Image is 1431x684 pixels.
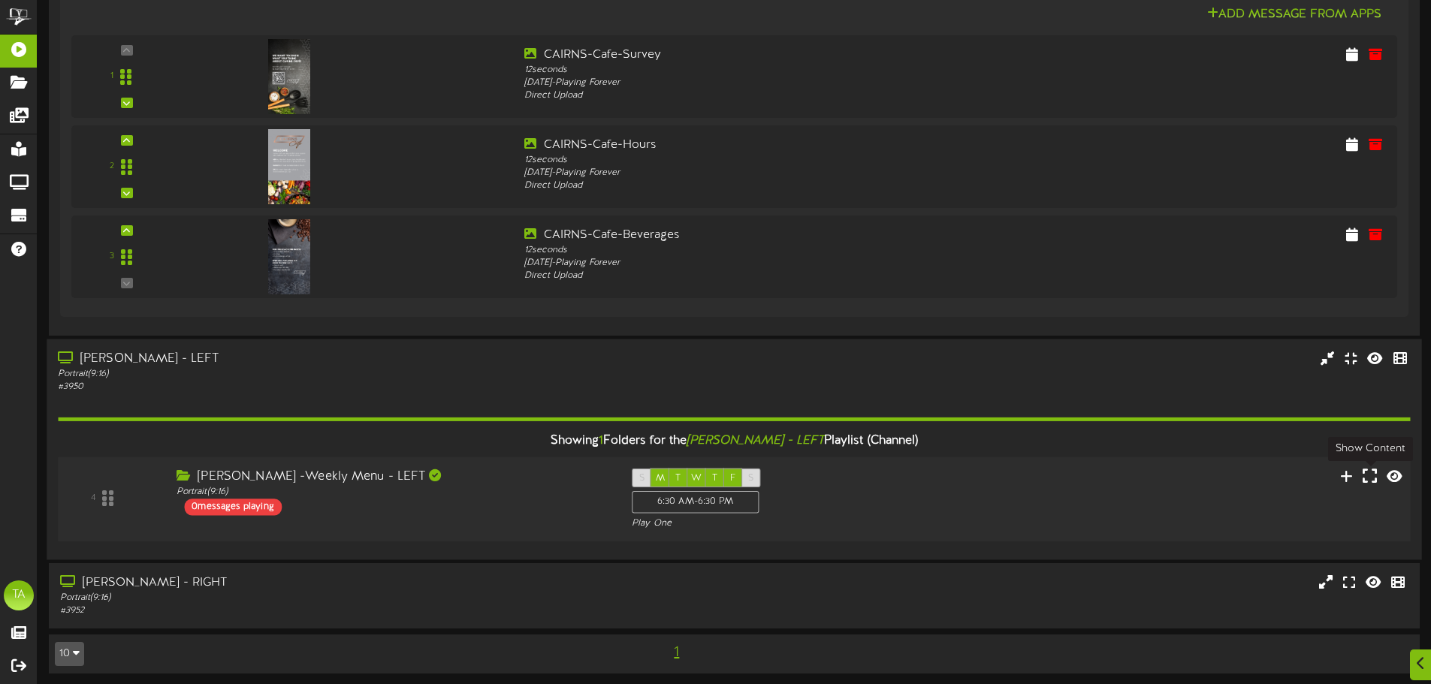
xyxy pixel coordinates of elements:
span: M [656,473,665,484]
div: [PERSON_NAME] - RIGHT [60,574,608,592]
span: T [675,473,681,484]
span: 1 [599,434,603,447]
div: [PERSON_NAME] - LEFT [58,351,608,368]
img: c9d9a62d-c8f2-47e9-808d-4748458a214e.jpg [268,219,310,294]
div: Direct Upload [524,179,1054,192]
span: T [712,473,717,484]
div: [DATE] - Playing Forever [524,257,1054,270]
div: Portrait ( 9:16 ) [177,486,609,499]
div: # 3950 [58,381,608,393]
div: # 3952 [60,604,608,617]
button: 10 [55,642,84,666]
div: CAIRNS-Cafe-Hours [524,137,1054,154]
i: [PERSON_NAME] - LEFT [687,434,825,447]
div: [DATE] - Playing Forever [524,77,1054,89]
span: F [730,473,735,484]
img: d051271a-ed05-466c-8e05-b57c0fa1a5c3.jpg [268,129,310,204]
div: TA [4,580,34,610]
div: Direct Upload [524,89,1054,102]
div: Showing Folders for the Playlist (Channel) [47,425,1421,457]
div: 0 messages playing [184,499,282,515]
div: Play One [632,517,950,530]
img: 68474fc6-3a91-4f89-9e6d-3413be1f1d81.jpg [268,39,310,114]
span: W [691,473,702,484]
span: S [748,473,753,484]
span: S [639,473,645,484]
div: 12 seconds [524,244,1054,257]
div: [DATE] - Playing Forever [524,167,1054,179]
div: 6:30 AM - 6:30 PM [632,491,759,514]
div: CAIRNS-Cafe-Survey [524,47,1054,64]
button: Add Message From Apps [1203,5,1386,24]
div: Portrait ( 9:16 ) [60,592,608,604]
div: [PERSON_NAME] -Weekly Menu - LEFT [177,469,609,486]
div: 12 seconds [524,64,1054,77]
div: Direct Upload [524,270,1054,282]
div: CAIRNS-Cafe-Beverages [524,227,1054,244]
div: Portrait ( 9:16 ) [58,367,608,380]
span: 1 [670,644,683,661]
div: 12 seconds [524,154,1054,167]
